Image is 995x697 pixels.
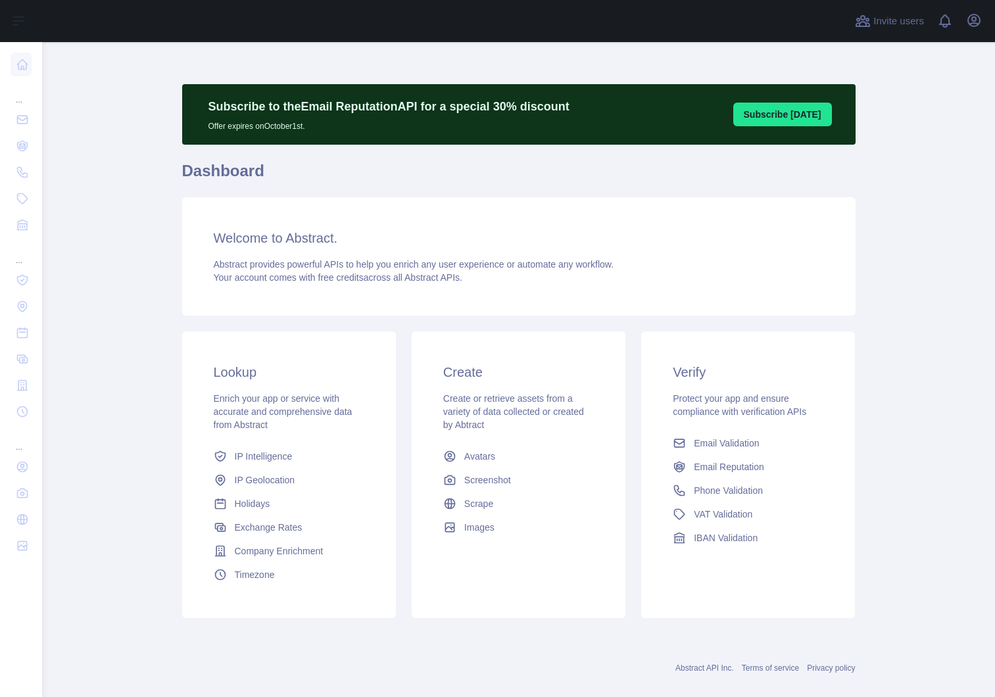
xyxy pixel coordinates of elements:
[318,272,364,283] span: free credits
[667,526,829,550] a: IBAN Validation
[214,363,364,381] h3: Lookup
[438,468,599,492] a: Screenshot
[667,431,829,455] a: Email Validation
[742,663,799,673] a: Terms of service
[852,11,927,32] button: Invite users
[873,14,924,29] span: Invite users
[208,492,370,516] a: Holidays
[208,539,370,563] a: Company Enrichment
[694,484,763,497] span: Phone Validation
[235,450,293,463] span: IP Intelligence
[235,568,275,581] span: Timezone
[438,516,599,539] a: Images
[673,393,806,417] span: Protect your app and ensure compliance with verification APIs
[807,663,855,673] a: Privacy policy
[667,502,829,526] a: VAT Validation
[208,468,370,492] a: IP Geolocation
[11,79,32,105] div: ...
[208,445,370,468] a: IP Intelligence
[464,450,495,463] span: Avatars
[673,363,823,381] h3: Verify
[235,473,295,487] span: IP Geolocation
[214,259,614,270] span: Abstract provides powerful APIs to help you enrich any user experience or automate any workflow.
[694,531,758,544] span: IBAN Validation
[443,393,584,430] span: Create or retrieve assets from a variety of data collected or created by Abtract
[694,437,759,450] span: Email Validation
[182,160,856,192] h1: Dashboard
[208,516,370,539] a: Exchange Rates
[235,544,324,558] span: Company Enrichment
[667,455,829,479] a: Email Reputation
[208,97,570,116] p: Subscribe to the Email Reputation API for a special 30 % discount
[675,663,734,673] a: Abstract API Inc.
[667,479,829,502] a: Phone Validation
[438,445,599,468] a: Avatars
[214,229,824,247] h3: Welcome to Abstract.
[11,239,32,266] div: ...
[464,473,511,487] span: Screenshot
[443,363,594,381] h3: Create
[694,508,752,521] span: VAT Validation
[11,426,32,452] div: ...
[235,521,303,534] span: Exchange Rates
[214,272,462,283] span: Your account comes with across all Abstract APIs.
[438,492,599,516] a: Scrape
[208,116,570,132] p: Offer expires on October 1st.
[208,563,370,587] a: Timezone
[214,393,352,430] span: Enrich your app or service with accurate and comprehensive data from Abstract
[464,521,495,534] span: Images
[733,103,832,126] button: Subscribe [DATE]
[694,460,764,473] span: Email Reputation
[235,497,270,510] span: Holidays
[464,497,493,510] span: Scrape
